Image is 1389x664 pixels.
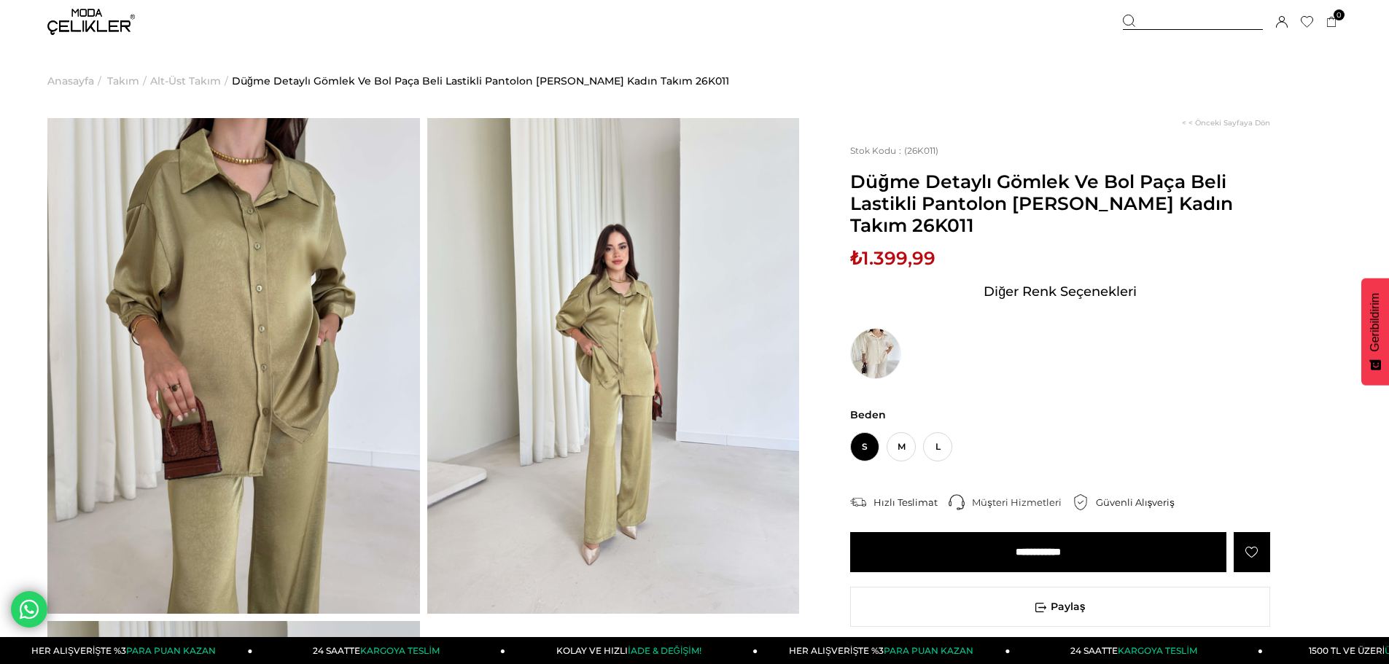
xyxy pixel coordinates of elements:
[850,328,901,379] img: Düğme Detaylı Gömlek Ve Bol Paça Beli Lastikli Pantolon Darla Ekru Kadın Takım 26K011
[150,44,232,118] li: >
[150,44,221,118] a: Alt-Üst Takım
[628,645,701,656] span: İADE & DEĞİŞİM!
[887,432,916,461] span: M
[47,118,420,614] img: Darla Takım 26K011
[505,637,758,664] a: KOLAY VE HIZLIİADE & DEĞİŞİM!
[126,645,216,656] span: PARA PUAN KAZAN
[972,496,1073,509] div: Müşteri Hizmetleri
[427,118,800,614] img: Darla Takım 26K011
[47,44,105,118] li: >
[984,280,1137,303] span: Diğer Renk Seçenekleri
[1073,494,1089,510] img: security.png
[850,145,938,156] span: (26K011)
[1182,118,1270,128] a: < < Önceki Sayfaya Dön
[107,44,139,118] a: Takım
[949,494,965,510] img: call-center.png
[47,9,135,35] img: logo
[850,247,935,269] span: ₺1.399,99
[923,432,952,461] span: L
[1234,532,1270,572] a: Favorilere Ekle
[1369,293,1382,352] span: Geribildirim
[232,44,729,118] a: Düğme Detaylı Gömlek Ve Bol Paça Beli Lastikli Pantolon [PERSON_NAME] Kadın Takım 26K011
[1118,645,1197,656] span: KARGOYA TESLİM
[850,494,866,510] img: shipping.png
[851,587,1269,626] span: Paylaş
[884,645,973,656] span: PARA PUAN KAZAN
[874,496,949,509] div: Hızlı Teslimat
[758,637,1010,664] a: HER ALIŞVERİŞTE %3PARA PUAN KAZAN
[1326,17,1337,28] a: 0
[47,44,94,118] a: Anasayfa
[360,645,439,656] span: KARGOYA TESLİM
[850,432,879,461] span: S
[850,171,1270,236] span: Düğme Detaylı Gömlek Ve Bol Paça Beli Lastikli Pantolon [PERSON_NAME] Kadın Takım 26K011
[1096,496,1186,509] div: Güvenli Alışveriş
[107,44,150,118] li: >
[1011,637,1263,664] a: 24 SAATTEKARGOYA TESLİM
[850,145,904,156] span: Stok Kodu
[1334,9,1345,20] span: 0
[253,637,505,664] a: 24 SAATTEKARGOYA TESLİM
[850,408,1270,421] span: Beden
[1361,278,1389,386] button: Geribildirim - Show survey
